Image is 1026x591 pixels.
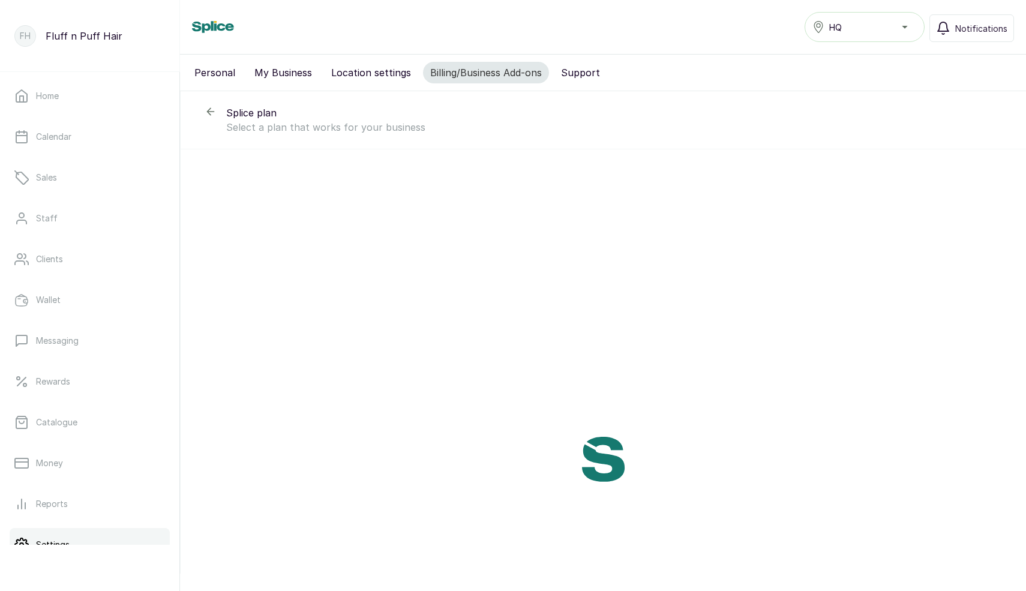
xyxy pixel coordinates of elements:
a: Wallet [10,283,170,317]
p: Messaging [36,335,79,347]
p: FH [20,30,31,42]
a: Catalogue [10,406,170,439]
p: Rewards [36,376,70,388]
p: Splice plan [226,106,1002,120]
a: Home [10,79,170,113]
p: Reports [36,498,68,510]
button: Personal [187,62,242,83]
button: Location settings [324,62,418,83]
a: Messaging [10,324,170,358]
a: Calendar [10,120,170,154]
p: Settings [36,539,70,551]
p: Home [36,90,59,102]
a: Settings [10,528,170,562]
p: Fluff n Puff Hair [46,29,122,43]
a: Reports [10,487,170,521]
a: Clients [10,242,170,276]
p: Staff [36,212,58,224]
a: Money [10,446,170,480]
button: My Business [247,62,319,83]
p: Calendar [36,131,71,143]
span: HQ [829,21,842,34]
p: Select a plan that works for your business [226,120,1002,134]
button: Billing/Business Add-ons [423,62,549,83]
p: Catalogue [36,416,77,428]
a: Rewards [10,365,170,398]
p: Money [36,457,63,469]
p: Clients [36,253,63,265]
p: Sales [36,172,57,184]
button: HQ [805,12,925,42]
a: Sales [10,161,170,194]
button: Support [554,62,607,83]
button: Notifications [929,14,1014,42]
p: Wallet [36,294,61,306]
a: Staff [10,202,170,235]
span: Notifications [955,22,1007,35]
